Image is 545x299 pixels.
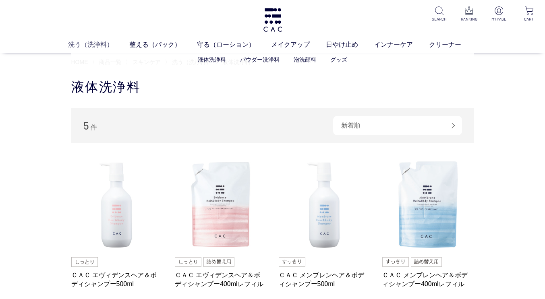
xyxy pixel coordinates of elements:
[203,257,234,267] img: 詰め替え用
[262,8,283,32] img: logo
[330,56,347,63] a: グッズ
[333,116,462,135] div: 新着順
[68,40,129,49] a: 洗う（洗浄料）
[460,6,479,22] a: RANKING
[294,56,316,63] a: 泡洗顔料
[279,271,371,288] a: ＣＡＣ メンブレンヘア＆ボディシャンプー500ml
[197,40,271,49] a: 守る（ローション）
[382,159,474,251] img: ＣＡＣ メンブレンヘア＆ボディシャンプー400mlレフィル
[460,16,479,22] p: RANKING
[71,78,474,96] h1: 液体洗浄料
[71,159,163,251] img: ＣＡＣ エヴィデンスヘア＆ボディシャンプー500ml
[271,40,326,49] a: メイクアップ
[71,271,163,288] a: ＣＡＣ エヴィデンスヘア＆ボディシャンプー500ml
[129,40,197,49] a: 整える（パック）
[175,257,201,267] img: しっとり
[91,124,97,131] span: 件
[519,16,539,22] p: CART
[382,271,474,288] a: ＣＡＣ メンブレンヘア＆ボディシャンプー400mlレフィル
[175,271,267,288] a: ＣＡＣ エヴィデンスヘア＆ボディシャンプー400mlレフィル
[489,6,509,22] a: MYPAGE
[429,40,477,49] a: クリーナー
[326,40,374,49] a: 日やけ止め
[279,159,371,251] img: ＣＡＣ メンブレンヘア＆ボディシャンプー500ml
[382,257,409,267] img: すっきり
[279,257,305,267] img: すっきり
[411,257,442,267] img: 詰め替え用
[71,257,98,267] img: しっとり
[429,6,449,22] a: SEARCH
[83,119,89,132] span: 5
[374,40,429,49] a: インナーケア
[240,56,280,63] a: パウダー洗浄料
[489,16,509,22] p: MYPAGE
[175,159,267,251] img: ＣＡＣ エヴィデンスヘア＆ボディシャンプー400mlレフィル
[429,16,449,22] p: SEARCH
[519,6,539,22] a: CART
[198,56,226,63] a: 液体洗浄料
